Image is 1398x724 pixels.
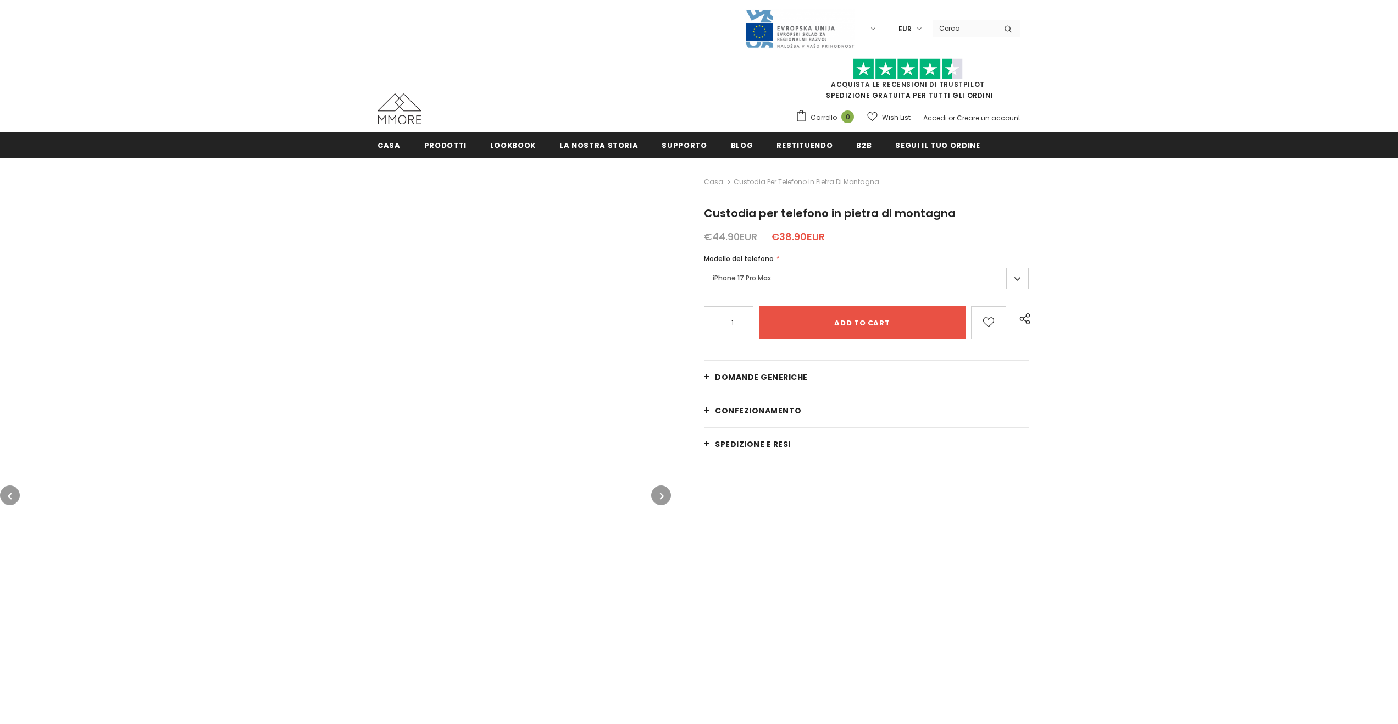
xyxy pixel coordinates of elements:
span: La nostra storia [559,140,638,151]
span: Custodia per telefono in pietra di montagna [734,175,879,189]
input: Search Site [933,20,996,36]
a: Carrello 0 [795,109,859,126]
a: Acquista le recensioni di TrustPilot [831,80,985,89]
input: Add to cart [759,306,966,339]
span: supporto [662,140,707,151]
span: SPEDIZIONE GRATUITA PER TUTTI GLI ORDINI [795,63,1020,100]
a: Prodotti [424,132,467,157]
span: or [948,113,955,123]
span: Modello del telefono [704,254,774,263]
span: Lookbook [490,140,536,151]
span: Blog [731,140,753,151]
span: €38.90EUR [771,230,825,244]
span: Custodia per telefono in pietra di montagna [704,206,956,221]
span: Restituendo [776,140,833,151]
a: Lookbook [490,132,536,157]
a: Accedi [923,113,947,123]
a: Domande generiche [704,361,1029,394]
a: Casa [378,132,401,157]
span: Segui il tuo ordine [895,140,980,151]
a: Segui il tuo ordine [895,132,980,157]
img: Casi MMORE [378,93,421,124]
span: Domande generiche [715,372,808,383]
a: Spedizione e resi [704,428,1029,461]
a: La nostra storia [559,132,638,157]
img: Javni Razpis [745,9,855,49]
a: Wish List [867,108,911,127]
span: Spedizione e resi [715,439,791,450]
span: EUR [898,24,912,35]
span: Casa [378,140,401,151]
label: iPhone 17 Pro Max [704,268,1029,289]
span: Carrello [811,112,837,123]
a: Casa [704,175,723,189]
span: CONFEZIONAMENTO [715,405,802,416]
a: Javni Razpis [745,24,855,33]
a: B2B [856,132,872,157]
span: 0 [841,110,854,123]
a: Blog [731,132,753,157]
a: CONFEZIONAMENTO [704,394,1029,427]
span: €44.90EUR [704,230,757,244]
a: supporto [662,132,707,157]
a: Creare un account [957,113,1020,123]
span: B2B [856,140,872,151]
span: Prodotti [424,140,467,151]
a: Restituendo [776,132,833,157]
span: Wish List [882,112,911,123]
img: Fidati di Pilot Stars [853,58,963,80]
